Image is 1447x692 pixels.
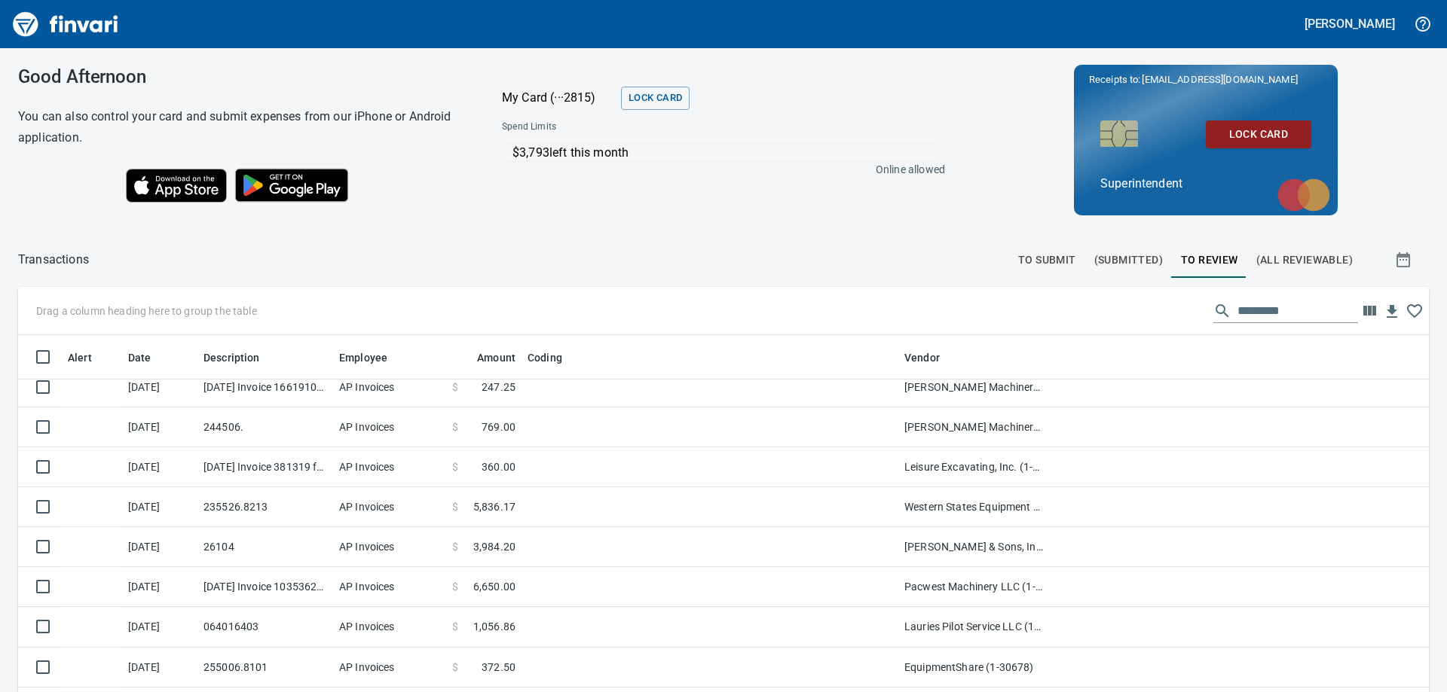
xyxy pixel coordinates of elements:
span: (All Reviewable) [1256,251,1353,270]
span: Vendor [904,349,940,367]
td: [DATE] [122,407,197,447]
td: AP Invoices [333,487,446,527]
td: 255006.8101 [197,648,333,687]
td: AP Invoices [333,607,446,647]
td: Lauries Pilot Service LLC (1-29519) [898,607,1049,647]
span: $ [452,380,458,395]
h3: Good Afternoon [18,66,464,87]
span: 372.50 [482,660,515,675]
td: [PERSON_NAME] Machinery Co (1-10794) [898,407,1049,447]
span: Spend Limits [502,120,749,135]
img: Download on the App Store [126,169,227,203]
span: $ [452,579,458,594]
span: 247.25 [482,380,515,395]
td: Leisure Excavating, Inc. (1-39483) [898,447,1049,487]
td: EquipmentShare (1-30678) [898,648,1049,687]
td: AP Invoices [333,447,446,487]
span: Date [128,349,151,367]
span: $ [452,419,458,434]
td: [PERSON_NAME] & Sons, Inc (1-10502) [898,527,1049,567]
button: Lock Card [1206,120,1311,148]
td: AP Invoices [333,648,446,687]
td: [DATE] [122,607,197,647]
img: Finvari [9,6,122,42]
span: 5,836.17 [473,499,515,514]
span: Coding [528,349,562,367]
span: Lock Card [1218,125,1299,144]
nav: breadcrumb [18,251,89,269]
span: [EMAIL_ADDRESS][DOMAIN_NAME] [1140,72,1299,87]
td: AP Invoices [333,567,446,607]
td: 26104 [197,527,333,567]
span: Vendor [904,349,959,367]
span: $ [452,499,458,514]
p: Drag a column heading here to group the table [36,303,257,319]
button: Lock Card [621,87,690,110]
span: Description [203,349,280,367]
span: To Submit [1018,251,1076,270]
p: Superintendent [1100,175,1311,193]
span: Alert [68,349,92,367]
p: Online allowed [490,162,945,177]
span: $ [452,660,458,675]
span: 3,984.20 [473,539,515,554]
span: $ [452,539,458,554]
p: My Card (···2815) [502,89,615,107]
td: [DATE] [122,567,197,607]
span: Date [128,349,171,367]
span: 1,056.86 [473,619,515,634]
td: [DATE] Invoice 381319 from Leisure Excavating, Inc. (1-39483) [197,447,333,487]
td: [DATE] Invoice 16619102 from [PERSON_NAME] Machinery Co (1-10794) [197,367,333,407]
p: Transactions [18,251,89,269]
button: Download Table [1381,300,1403,323]
span: Employee [339,349,407,367]
span: $ [452,619,458,634]
h6: You can also control your card and submit expenses from our iPhone or Android application. [18,106,464,148]
td: [DATE] [122,487,197,527]
span: Lock Card [629,90,682,107]
button: Click to remember these column choices [1403,300,1426,322]
td: [DATE] [122,447,197,487]
span: To Review [1181,251,1238,270]
span: 6,650.00 [473,579,515,594]
span: (Submitted) [1094,251,1163,270]
td: [DATE] Invoice 10353628 from Pacwest Machinery LLC (1-23156) [197,567,333,607]
td: AP Invoices [333,527,446,567]
span: Amount [477,349,515,367]
span: Coding [528,349,582,367]
p: Receipts to: [1089,72,1323,87]
span: Description [203,349,260,367]
td: 244506. [197,407,333,447]
span: Amount [457,349,515,367]
td: 064016403 [197,607,333,647]
button: [PERSON_NAME] [1301,12,1399,35]
td: [DATE] [122,367,197,407]
td: Pacwest Machinery LLC (1-23156) [898,567,1049,607]
span: 769.00 [482,419,515,434]
img: Get it on Google Play [227,160,356,210]
span: 360.00 [482,459,515,474]
h5: [PERSON_NAME] [1305,16,1395,32]
p: $3,793 left this month [512,144,938,162]
span: Alert [68,349,112,367]
td: [PERSON_NAME] Machinery Co (1-10794) [898,367,1049,407]
td: [DATE] [122,648,197,687]
span: Employee [339,349,387,367]
span: $ [452,459,458,474]
img: mastercard.svg [1270,171,1338,219]
td: 235526.8213 [197,487,333,527]
td: AP Invoices [333,367,446,407]
td: Western States Equipment Co. (1-11113) [898,487,1049,527]
td: AP Invoices [333,407,446,447]
td: [DATE] [122,527,197,567]
button: Show transactions within a particular date range [1381,242,1429,278]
